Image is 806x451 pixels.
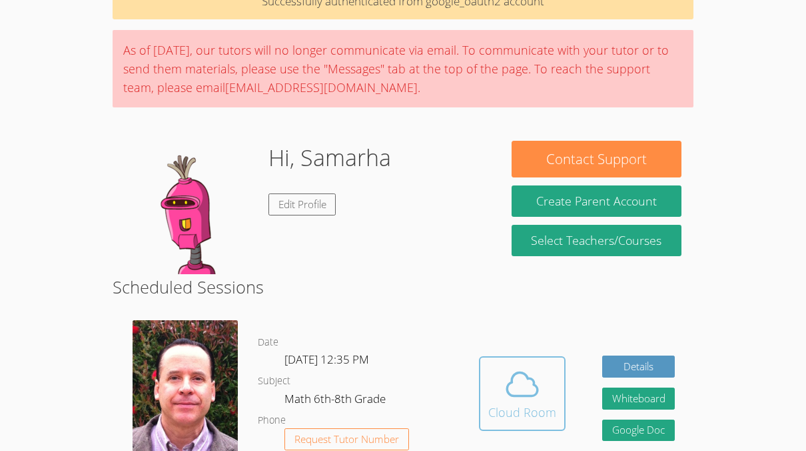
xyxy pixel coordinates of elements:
dt: Subject [258,373,290,390]
dt: Date [258,334,278,351]
button: Whiteboard [602,388,675,410]
button: Create Parent Account [512,185,682,217]
img: default.png [125,141,258,274]
dd: Math 6th-8th Grade [284,390,388,412]
span: [DATE] 12:35 PM [284,352,369,367]
h2: Scheduled Sessions [113,274,693,300]
div: Cloud Room [488,403,556,422]
a: Details [602,356,675,378]
dt: Phone [258,412,286,429]
button: Contact Support [512,141,682,177]
a: Select Teachers/Courses [512,225,682,256]
a: Edit Profile [268,193,336,215]
span: Request Tutor Number [294,434,399,444]
div: As of [DATE], our tutors will no longer communicate via email. To communicate with your tutor or ... [113,30,693,107]
button: Cloud Room [479,356,566,431]
a: Google Doc [602,420,675,442]
button: Request Tutor Number [284,428,409,450]
h1: Hi, Samarha [268,141,391,175]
